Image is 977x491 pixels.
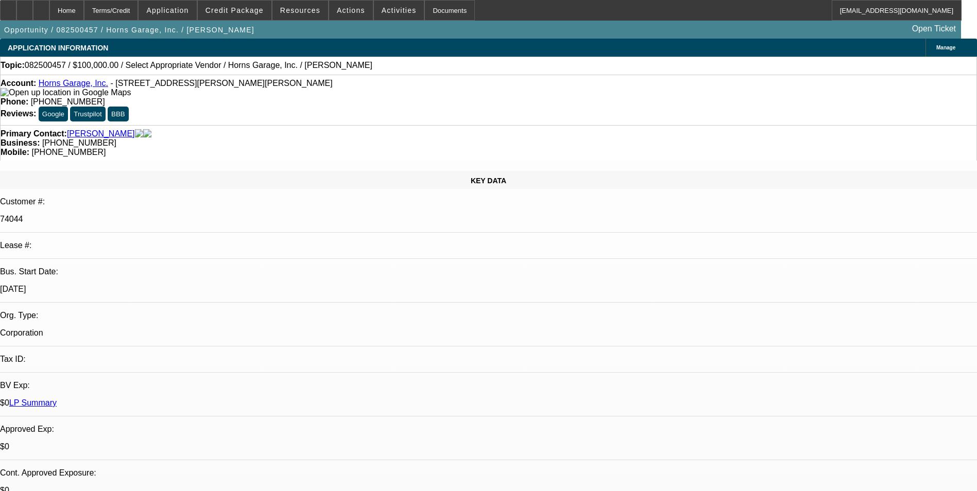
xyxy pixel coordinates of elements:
[205,6,264,14] span: Credit Package
[143,129,151,138] img: linkedin-icon.png
[329,1,373,20] button: Actions
[39,79,108,87] a: Horns Garage, Inc.
[908,20,960,38] a: Open Ticket
[1,148,29,156] strong: Mobile:
[25,61,372,70] span: 082500457 / $100,000.00 / Select Appropriate Vendor / Horns Garage, Inc. / [PERSON_NAME]
[1,88,131,97] a: View Google Maps
[42,138,116,147] span: [PHONE_NUMBER]
[8,44,108,52] span: APPLICATION INFORMATION
[374,1,424,20] button: Activities
[146,6,188,14] span: Application
[39,107,68,121] button: Google
[1,88,131,97] img: Open up location in Google Maps
[1,129,67,138] strong: Primary Contact:
[280,6,320,14] span: Resources
[337,6,365,14] span: Actions
[31,97,105,106] span: [PHONE_NUMBER]
[1,138,40,147] strong: Business:
[135,129,143,138] img: facebook-icon.png
[31,148,106,156] span: [PHONE_NUMBER]
[1,97,28,106] strong: Phone:
[471,177,506,185] span: KEY DATA
[198,1,271,20] button: Credit Package
[1,61,25,70] strong: Topic:
[67,129,135,138] a: [PERSON_NAME]
[272,1,328,20] button: Resources
[70,107,105,121] button: Trustpilot
[139,1,196,20] button: Application
[1,79,36,87] strong: Account:
[1,109,36,118] strong: Reviews:
[108,107,129,121] button: BBB
[4,26,254,34] span: Opportunity / 082500457 / Horns Garage, Inc. / [PERSON_NAME]
[110,79,332,87] span: - [STREET_ADDRESS][PERSON_NAME][PERSON_NAME]
[9,398,57,407] a: LP Summary
[936,45,955,50] span: Manage
[382,6,417,14] span: Activities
